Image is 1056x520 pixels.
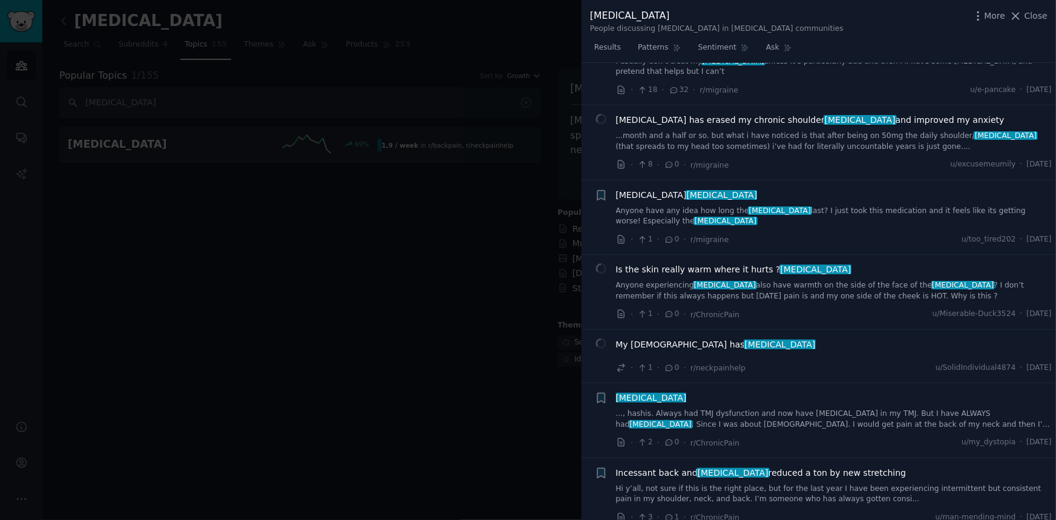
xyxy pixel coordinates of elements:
[664,437,679,448] span: 0
[631,233,633,246] span: ·
[657,361,660,374] span: ·
[974,131,1038,140] span: [MEDICAL_DATA]
[936,363,1016,374] span: u/SolidIndividual4874
[664,234,679,245] span: 0
[637,309,652,320] span: 1
[824,115,896,125] span: [MEDICAL_DATA]
[616,114,1005,127] span: [MEDICAL_DATA] has erased my chronic shoulder and improved my anxiety
[657,159,660,171] span: ·
[1020,234,1023,245] span: ·
[1025,10,1048,22] span: Close
[701,57,766,65] span: [MEDICAL_DATA]
[684,233,686,246] span: ·
[779,265,852,274] span: [MEDICAL_DATA]
[616,409,1052,430] a: ..., hashis. Always had TMJ dysfunction and now have [MEDICAL_DATA] in my TMJ. But I have ALWAYS ...
[669,85,689,96] span: 32
[616,338,816,351] span: My [DEMOGRAPHIC_DATA] has
[616,467,907,479] a: Incessant back and[MEDICAL_DATA]reduced a ton by new stretching
[616,56,1052,77] a: I usually don’t treat my[MEDICAL_DATA]unless it’s particularly bad and then I’ll have some [MEDIC...
[694,38,753,63] a: Sentiment
[744,340,816,349] span: [MEDICAL_DATA]
[616,189,758,202] span: [MEDICAL_DATA]
[748,206,812,215] span: [MEDICAL_DATA]
[590,38,625,63] a: Results
[972,10,1006,22] button: More
[594,42,621,53] span: Results
[1020,363,1023,374] span: ·
[631,159,633,171] span: ·
[931,281,995,289] span: [MEDICAL_DATA]
[616,338,816,351] a: My [DEMOGRAPHIC_DATA] has[MEDICAL_DATA]
[684,159,686,171] span: ·
[694,217,758,225] span: [MEDICAL_DATA]
[638,42,668,53] span: Patterns
[616,263,851,276] a: Is the skin really warm where it hurts ?[MEDICAL_DATA]
[637,363,652,374] span: 1
[616,467,907,479] span: Incessant back and reduced a ton by new stretching
[684,361,686,374] span: ·
[631,84,633,96] span: ·
[1020,159,1023,170] span: ·
[634,38,685,63] a: Patterns
[690,311,740,319] span: r/ChronicPain
[616,189,758,202] a: [MEDICAL_DATA][MEDICAL_DATA]
[693,281,757,289] span: [MEDICAL_DATA]
[629,420,693,429] span: [MEDICAL_DATA]
[1027,159,1052,170] span: [DATE]
[690,235,729,244] span: r/migraine
[690,439,740,447] span: r/ChronicPain
[631,308,633,321] span: ·
[637,159,652,170] span: 8
[590,8,844,24] div: [MEDICAL_DATA]
[631,361,633,374] span: ·
[762,38,796,63] a: Ask
[1027,309,1052,320] span: [DATE]
[616,131,1052,152] a: ...month and a half or so. but what i have noticed is that after being on 50mg the daily shoulder...
[693,84,695,96] span: ·
[1027,234,1052,245] span: [DATE]
[1020,85,1023,96] span: ·
[1027,363,1052,374] span: [DATE]
[698,42,736,53] span: Sentiment
[985,10,1006,22] span: More
[684,436,686,449] span: ·
[697,468,769,478] span: [MEDICAL_DATA]
[962,234,1015,245] span: u/too_tired202
[970,85,1015,96] span: u/e-pancake
[615,393,687,403] span: [MEDICAL_DATA]
[690,364,746,372] span: r/neckpainhelp
[690,161,729,169] span: r/migraine
[631,436,633,449] span: ·
[1020,309,1023,320] span: ·
[951,159,1016,170] span: u/excusemeumily
[637,437,652,448] span: 2
[616,392,687,404] a: [MEDICAL_DATA]
[657,308,660,321] span: ·
[657,233,660,246] span: ·
[657,436,660,449] span: ·
[616,484,1052,505] a: Hi y’all, not sure if this is the right place, but for the last year I have been experiencing int...
[616,114,1005,127] a: [MEDICAL_DATA] has erased my chronic shoulder[MEDICAL_DATA]and improved my anxiety
[616,263,851,276] span: Is the skin really warm where it hurts ?
[590,24,844,35] div: People discussing [MEDICAL_DATA] in [MEDICAL_DATA] communities
[1027,85,1052,96] span: [DATE]
[1009,10,1048,22] button: Close
[962,437,1016,448] span: u/my_dystopia
[616,206,1052,227] a: Anyone have any idea how long the[MEDICAL_DATA]last? I just took this medication and it feels lik...
[700,86,739,94] span: r/migraine
[933,309,1016,320] span: u/Miserable-Duck3524
[664,309,679,320] span: 0
[664,363,679,374] span: 0
[1020,437,1023,448] span: ·
[664,159,679,170] span: 0
[766,42,779,53] span: Ask
[662,84,664,96] span: ·
[1027,437,1052,448] span: [DATE]
[686,190,758,200] span: [MEDICAL_DATA]
[684,308,686,321] span: ·
[637,85,657,96] span: 18
[616,280,1052,301] a: Anyone experiencing[MEDICAL_DATA]also have warmth on the side of the face of the[MEDICAL_DATA]? I...
[637,234,652,245] span: 1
